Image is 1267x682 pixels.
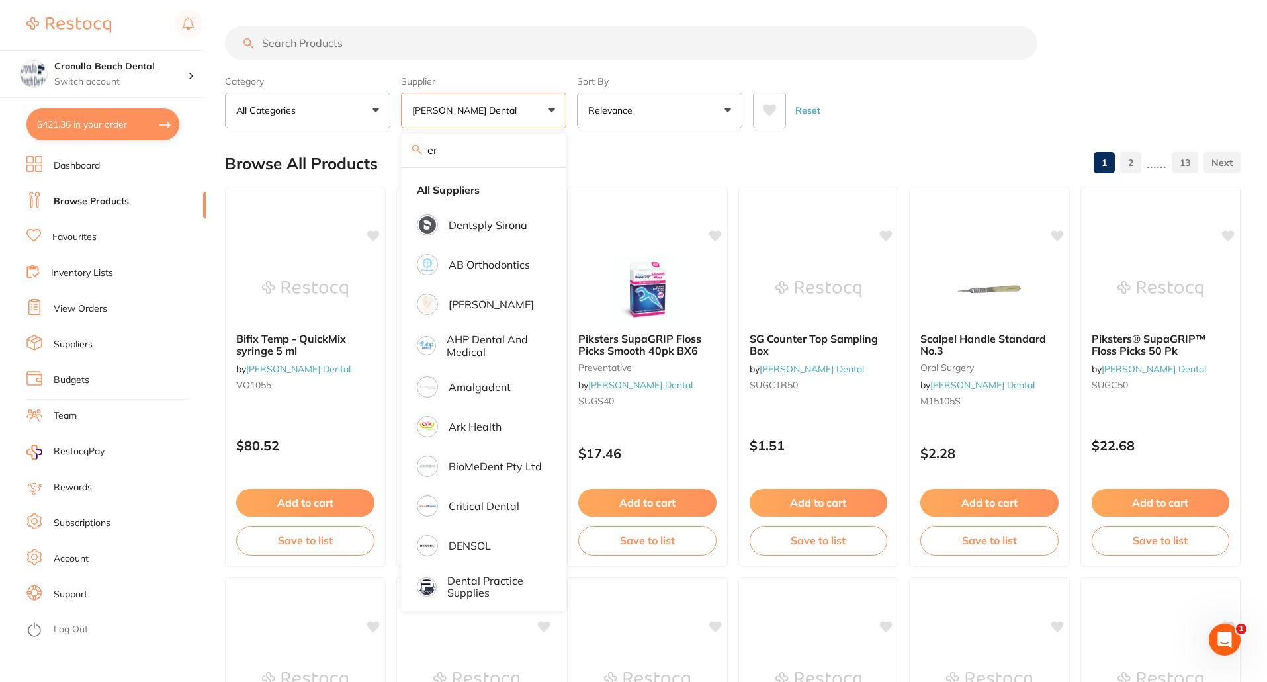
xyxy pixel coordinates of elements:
button: Reset [791,93,824,128]
a: Suppliers [54,338,93,351]
img: Piksters SupaGRIP Floss Picks Smooth 40pk BX6 [604,256,690,322]
a: [PERSON_NAME] Dental [1102,363,1206,375]
img: Dentsply Sirona [419,216,436,234]
p: $2.28 [920,446,1059,461]
span: M15105S [920,395,961,407]
p: BioMeDent Pty Ltd [449,460,542,472]
span: Bifix Temp - QuickMix syringe 5 ml [236,332,346,357]
p: AHP Dental and Medical [447,333,543,358]
h2: Browse All Products [225,155,378,173]
img: Scalpel Handle Standard No.3 [946,256,1032,322]
label: Sort By [577,75,742,87]
a: 1 [1094,149,1115,176]
a: Rewards [54,481,92,494]
img: AHP Dental and Medical [419,338,434,353]
a: Restocq Logo [26,10,111,40]
a: 13 [1172,149,1198,176]
a: Account [54,552,89,566]
button: Save to list [578,526,717,555]
b: Piksters SupaGRIP Floss Picks Smooth 40pk BX6 [578,333,717,357]
input: Search supplier [401,134,566,167]
a: Favourites [52,231,97,244]
button: Save to list [750,526,888,555]
a: Budgets [54,374,89,387]
button: [PERSON_NAME] Dental [401,93,566,128]
a: Team [54,409,77,423]
img: Dental Practice Supplies [419,579,435,595]
button: Save to list [236,526,374,555]
input: Search Products [225,26,1037,60]
img: Amalgadent [419,378,436,396]
button: Log Out [26,620,202,641]
p: Dental Practice Supplies [447,575,543,599]
span: SUGS40 [578,395,614,407]
p: [PERSON_NAME] Dental [412,104,522,117]
span: Piksters® SupaGRIP™ Floss Picks 50 Pk [1092,332,1205,357]
p: [PERSON_NAME] [449,298,534,310]
img: Piksters® SupaGRIP™ Floss Picks 50 Pk [1117,256,1203,322]
li: Clear selection [406,176,561,204]
button: Add to cart [236,489,374,517]
span: by [920,379,1035,391]
button: $421.36 in your order [26,108,179,140]
a: [PERSON_NAME] Dental [930,379,1035,391]
span: by [750,363,864,375]
span: SUGC50 [1092,379,1128,391]
p: ...... [1147,155,1166,171]
img: DENSOL [419,537,436,554]
a: [PERSON_NAME] Dental [588,379,693,391]
a: [PERSON_NAME] Dental [246,363,351,375]
b: Bifix Temp - QuickMix syringe 5 ml [236,333,374,357]
p: Critical Dental [449,500,519,512]
button: Relevance [577,93,742,128]
img: SG Counter Top Sampling Box [775,256,861,322]
iframe: Intercom live chat [1209,624,1241,656]
b: Scalpel Handle Standard No.3 [920,333,1059,357]
span: Piksters SupaGRIP Floss Picks Smooth 40pk BX6 [578,332,701,357]
img: Adam Dental [419,296,436,313]
p: DENSOL [449,540,491,552]
a: Dashboard [54,159,100,173]
a: Log Out [54,623,88,636]
button: Save to list [1092,526,1230,555]
p: $1.51 [750,438,888,453]
a: [PERSON_NAME] Dental [760,363,864,375]
a: View Orders [54,302,107,316]
span: SUGCTB50 [750,379,798,391]
button: Add to cart [920,489,1059,517]
a: 2 [1120,149,1141,176]
img: RestocqPay [26,445,42,460]
p: AB Orthodontics [449,259,530,271]
b: Piksters® SupaGRIP™ Floss Picks 50 Pk [1092,333,1230,357]
strong: All Suppliers [417,184,480,196]
p: $80.52 [236,438,374,453]
img: Restocq Logo [26,17,111,33]
button: Add to cart [750,489,888,517]
h4: Cronulla Beach Dental [54,60,188,73]
p: $17.46 [578,446,717,461]
span: by [1092,363,1206,375]
img: Bifix Temp - QuickMix syringe 5 ml [262,256,348,322]
img: Ark Health [419,418,436,435]
label: Supplier [401,75,566,87]
p: Switch account [54,75,188,89]
a: RestocqPay [26,445,105,460]
button: Save to list [920,526,1059,555]
img: BioMeDent Pty Ltd [419,458,436,475]
span: by [578,379,693,391]
a: Support [54,588,87,601]
span: RestocqPay [54,445,105,458]
small: preventative [578,362,717,373]
p: $22.68 [1092,438,1230,453]
b: SG Counter Top Sampling Box [750,333,888,357]
p: Relevance [588,104,638,117]
p: Ark Health [449,421,502,433]
label: Category [225,75,390,87]
span: Scalpel Handle Standard No.3 [920,332,1046,357]
span: 1 [1236,624,1246,634]
button: Add to cart [578,489,717,517]
img: AB Orthodontics [419,256,436,273]
p: Dentsply Sirona [449,219,527,231]
a: Subscriptions [54,517,110,530]
button: Add to cart [1092,489,1230,517]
